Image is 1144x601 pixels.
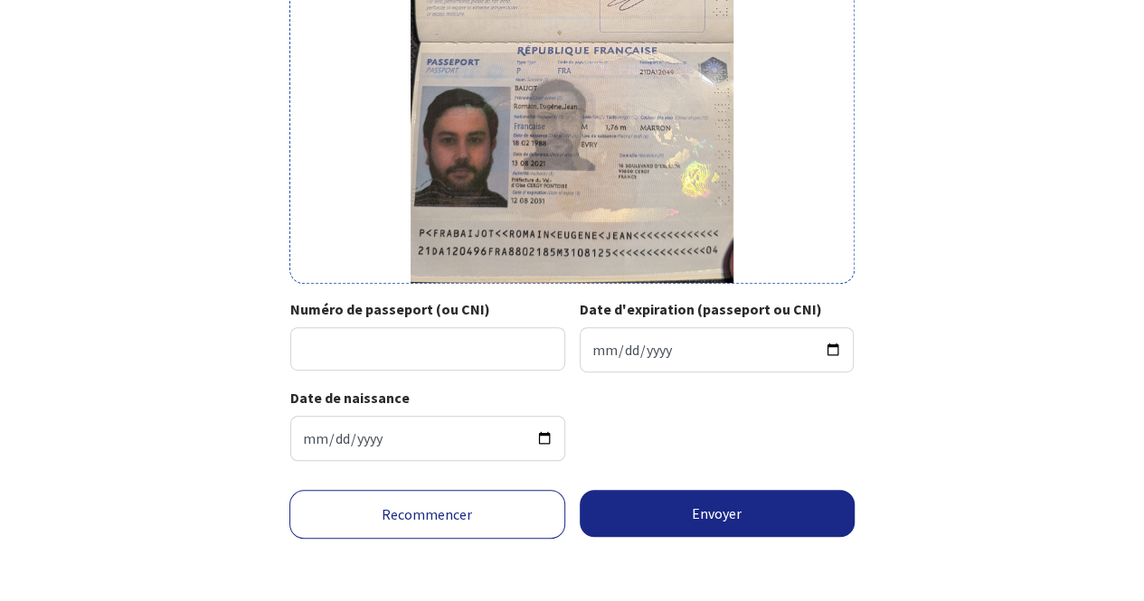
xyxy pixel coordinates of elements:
strong: Numéro de passeport (ou CNI) [290,300,490,318]
strong: Date de naissance [290,389,410,407]
button: Envoyer [580,490,856,537]
strong: Date d'expiration (passeport ou CNI) [580,300,822,318]
a: Recommencer [289,490,565,539]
